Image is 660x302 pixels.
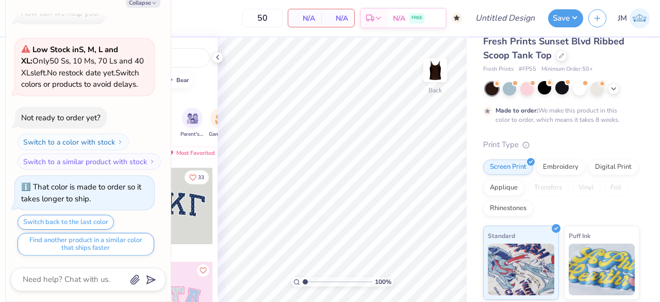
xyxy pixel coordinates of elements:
button: Like [197,264,209,277]
img: Standard [488,244,554,295]
div: We make this product in this color to order, which means it takes 8 weeks. [496,106,622,124]
button: Save [548,9,583,27]
input: Untitled Design [467,8,543,28]
span: 100 % [375,277,391,287]
img: Switch to a color with stock [117,139,123,145]
button: Like [185,170,209,184]
span: N/A [327,13,348,24]
span: 33 [198,175,204,180]
div: bear [176,77,189,83]
input: – – [242,9,283,27]
div: Rhinestones [483,201,533,216]
img: Joshua Mata [630,8,650,28]
div: That color is made to order so it takes longer to ship. [21,182,141,204]
span: Standard [488,230,515,241]
button: Switch to a similar product with stock [18,153,161,170]
span: # FP55 [519,65,536,74]
button: Switch to a color with stock [18,134,129,150]
span: Parent's Weekend [180,131,204,138]
span: Game Day [209,131,233,138]
div: How can we help you? [21,8,101,18]
strong: Low Stock in S, M, L and XL : [21,44,118,67]
div: filter for Parent's Weekend [180,108,204,138]
button: filter button [180,108,204,138]
div: Transfers [527,180,569,196]
img: Puff Ink [569,244,635,295]
img: Parent's Weekend Image [187,113,199,124]
div: Screen Print [483,160,533,175]
button: bear [160,73,193,88]
span: Only 50 Ss, 10 Ms, 70 Ls and 40 XLs left. Switch colors or products to avoid delays. [21,44,144,90]
div: Digital Print [588,160,638,175]
span: JM [618,12,627,24]
span: FREE [411,14,422,22]
button: Switch back to the last color [18,215,114,230]
div: Most Favorited [161,147,220,159]
span: N/A [294,13,315,24]
span: Minimum Order: 50 + [541,65,593,74]
div: Not ready to order yet? [21,113,101,123]
span: Fresh Prints [483,65,514,74]
div: Vinyl [572,180,601,196]
img: Game Day Image [215,113,227,124]
div: Applique [483,180,524,196]
span: No restock date yet. [47,68,115,78]
button: filter button [209,108,233,138]
img: Back [425,60,445,81]
div: Print Type [483,139,639,151]
div: Foil [604,180,628,196]
button: Find another product in a similar color that ships faster [18,233,154,256]
div: Back [428,86,442,95]
div: filter for Game Day [209,108,233,138]
span: N/A [393,13,405,24]
div: Embroidery [536,160,585,175]
a: JM [618,8,650,28]
span: Puff Ink [569,230,590,241]
strong: Made to order: [496,106,538,115]
img: Switch to a similar product with stock [149,158,155,165]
